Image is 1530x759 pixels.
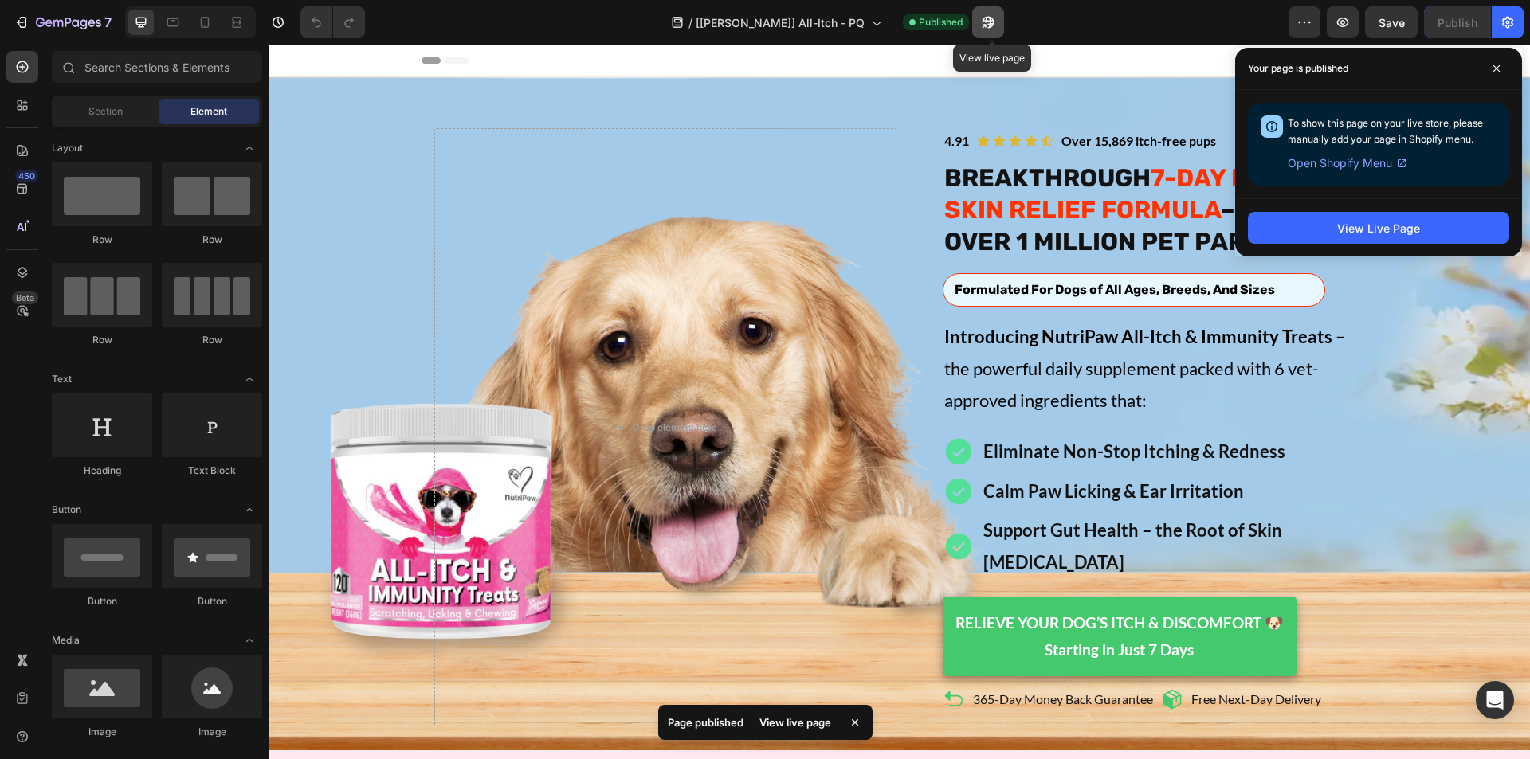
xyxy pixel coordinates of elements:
p: Over 15,869 itch-free pups [793,85,947,108]
a: RELIEVE YOUR DOG’S ITCH & DISCOMFORT 🐶Starting in Just 7 Days [674,552,1028,632]
strong: Starting in Just 7 Days [776,596,925,614]
span: the powerful daily supplement packed with 6 vet-approved ingredients that: [676,281,1077,366]
span: Open Shopify Menu [1288,154,1392,173]
p: Free Next-Day Delivery [923,647,1053,663]
div: Text Block [162,464,262,478]
p: Eliminate Non-Stop Itching & Redness [715,391,1094,423]
div: 450 [15,170,38,182]
div: Undo/Redo [300,6,365,38]
div: Button [52,594,152,608]
strong: – LOVED BY OVER 1 MILLION PET PARENTS [676,151,1093,212]
div: Heading [52,464,152,478]
div: Button [162,594,262,608]
div: Row [52,333,152,347]
input: Search Sections & Elements [52,51,262,83]
span: To show this page on your live store, please manually add your page in Shopify menu. [1288,117,1483,145]
span: Formulated For Dogs of All Ages, Breeds, And Sizes [686,237,1006,252]
strong: BREAKTHROUGH [676,119,882,148]
span: [[PERSON_NAME]] All-Itch - PQ [696,14,865,31]
div: Beta [12,291,38,304]
div: View Live Page [1337,220,1420,237]
div: Image [162,725,262,739]
span: Save [1379,16,1405,29]
p: Calm Paw Licking & Ear Irritation [715,431,1094,463]
div: Publish [1438,14,1477,31]
strong: RELIEVE YOUR DOG’S ITCH & DISCOMFORT 🐶 [687,569,1015,587]
span: Section [88,104,123,119]
div: Open Intercom Messenger [1476,681,1514,719]
span: Element [190,104,227,119]
button: Publish [1424,6,1491,38]
button: View Live Page [1248,212,1509,244]
button: 7 [6,6,119,38]
p: 4.91 [676,85,700,108]
span: Layout [52,141,83,155]
span: Published [919,15,963,29]
div: View live page [750,711,841,734]
button: Save [1365,6,1418,38]
p: 365-Day Money Back Guarantee [704,647,885,663]
p: Support Gut Health – the Root of Skin [MEDICAL_DATA] [715,470,1094,533]
span: Media [52,633,80,647]
div: Row [162,333,262,347]
div: Row [162,233,262,247]
span: Toggle open [237,628,262,653]
div: Image [52,725,152,739]
span: Toggle open [237,135,262,161]
iframe: Design area [269,45,1530,759]
p: Page published [668,714,743,730]
div: Drop element here [364,377,449,389]
span: Text [52,372,72,386]
span: Button [52,503,81,517]
strong: Introducing NutriPaw All-Itch & Immunity Treats – [676,281,1077,303]
span: Toggle open [237,366,262,392]
p: Your page is published [1248,61,1348,76]
span: Toggle open [237,497,262,522]
span: / [688,14,692,31]
div: Row [52,233,152,247]
p: 7 [104,13,112,32]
